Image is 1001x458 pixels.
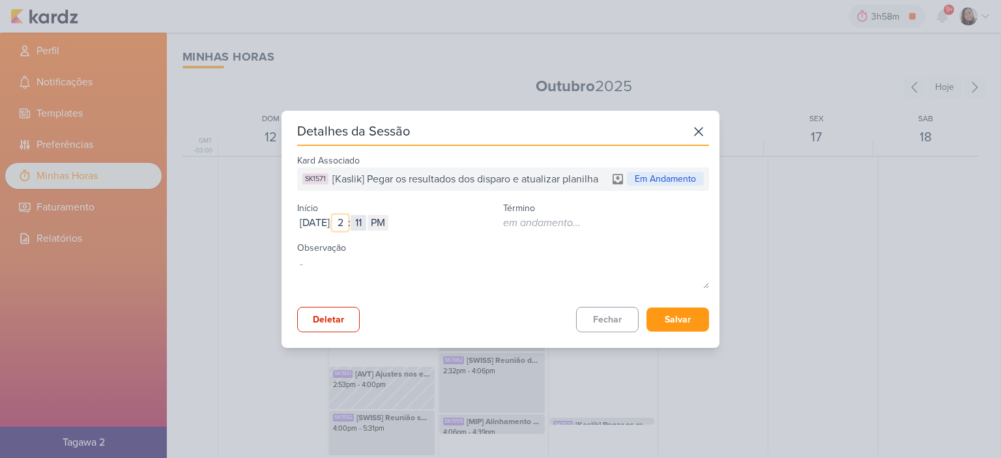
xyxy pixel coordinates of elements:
[297,122,410,141] div: Detalhes da Sessão
[297,203,318,214] label: Início
[332,171,598,187] span: [Kaslik] Pegar os resultados dos disparo e atualizar planilha
[297,242,346,253] label: Observação
[302,173,328,184] div: SK1571
[576,307,639,332] button: Fechar
[297,155,360,166] label: Kard Associado
[503,215,581,231] div: em andamento...
[627,172,704,186] div: Em Andamento
[297,307,360,332] button: Deletar
[646,308,709,332] button: Salvar
[503,203,535,214] label: Término
[348,215,351,231] div: :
